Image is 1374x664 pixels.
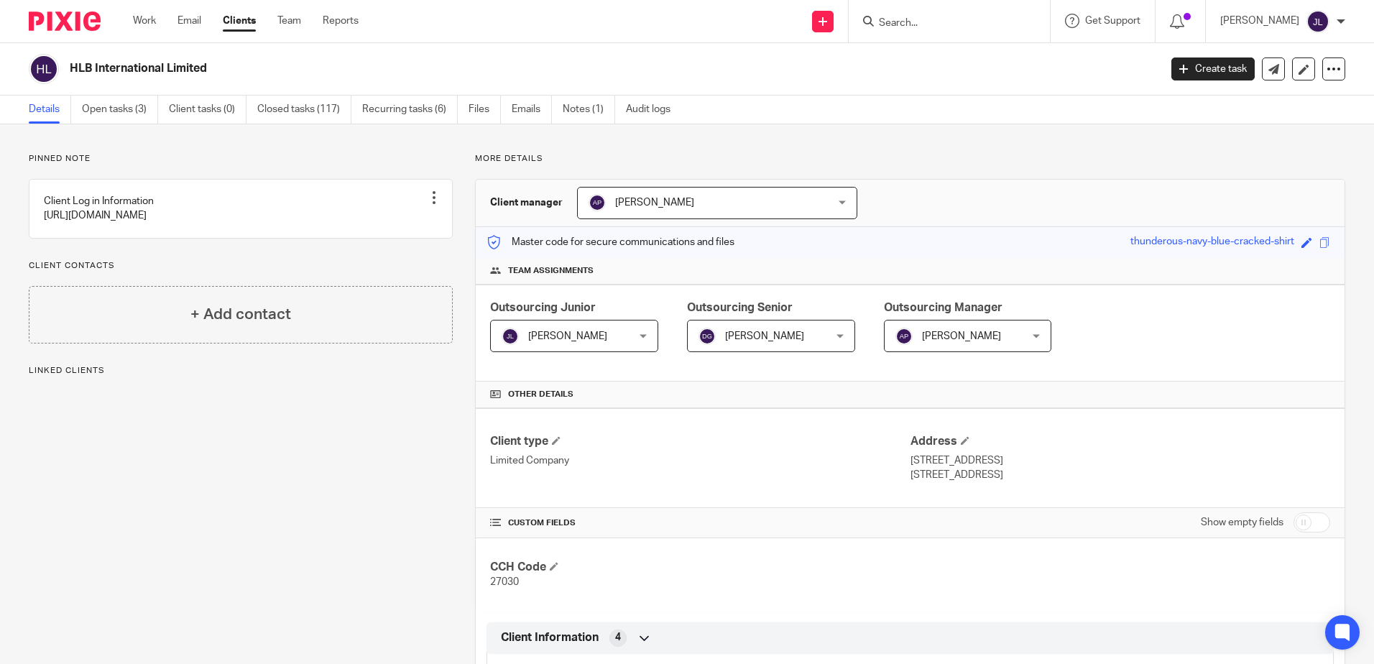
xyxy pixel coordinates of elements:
a: Team [277,14,301,28]
a: Recurring tasks (6) [362,96,458,124]
span: Outsourcing Senior [687,302,793,313]
span: [PERSON_NAME] [725,331,804,341]
a: Emails [512,96,552,124]
span: Other details [508,389,573,400]
p: [STREET_ADDRESS] [910,468,1330,482]
img: svg%3E [698,328,716,345]
img: svg%3E [1306,10,1329,33]
a: Audit logs [626,96,681,124]
h4: CUSTOM FIELDS [490,517,910,529]
span: Outsourcing Junior [490,302,596,313]
span: Client Information [501,630,599,645]
h4: Client type [490,434,910,449]
p: Client contacts [29,260,453,272]
h4: + Add contact [190,303,291,326]
h3: Client manager [490,195,563,210]
span: Outsourcing Manager [884,302,1002,313]
a: Open tasks (3) [82,96,158,124]
span: Team assignments [508,265,594,277]
h4: CCH Code [490,560,910,575]
div: thunderous-navy-blue-cracked-shirt [1130,234,1294,251]
p: Master code for secure communications and files [487,235,734,249]
a: Reports [323,14,359,28]
a: Create task [1171,57,1255,80]
p: Linked clients [29,365,453,377]
a: Files [469,96,501,124]
span: Get Support [1085,16,1140,26]
span: [PERSON_NAME] [922,331,1001,341]
label: Show empty fields [1201,515,1283,530]
span: [PERSON_NAME] [528,331,607,341]
h4: Address [910,434,1330,449]
p: [STREET_ADDRESS] [910,453,1330,468]
span: 27030 [490,577,519,587]
img: svg%3E [589,194,606,211]
span: 4 [615,630,621,645]
a: Notes (1) [563,96,615,124]
a: Client tasks (0) [169,96,246,124]
a: Email [177,14,201,28]
img: Pixie [29,11,101,31]
a: Work [133,14,156,28]
span: [PERSON_NAME] [615,198,694,208]
a: Closed tasks (117) [257,96,351,124]
a: Details [29,96,71,124]
img: svg%3E [502,328,519,345]
p: [PERSON_NAME] [1220,14,1299,28]
p: Limited Company [490,453,910,468]
img: svg%3E [29,54,59,84]
input: Search [877,17,1007,30]
h2: HLB International Limited [70,61,933,76]
p: Pinned note [29,153,453,165]
a: Clients [223,14,256,28]
img: svg%3E [895,328,913,345]
p: More details [475,153,1345,165]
